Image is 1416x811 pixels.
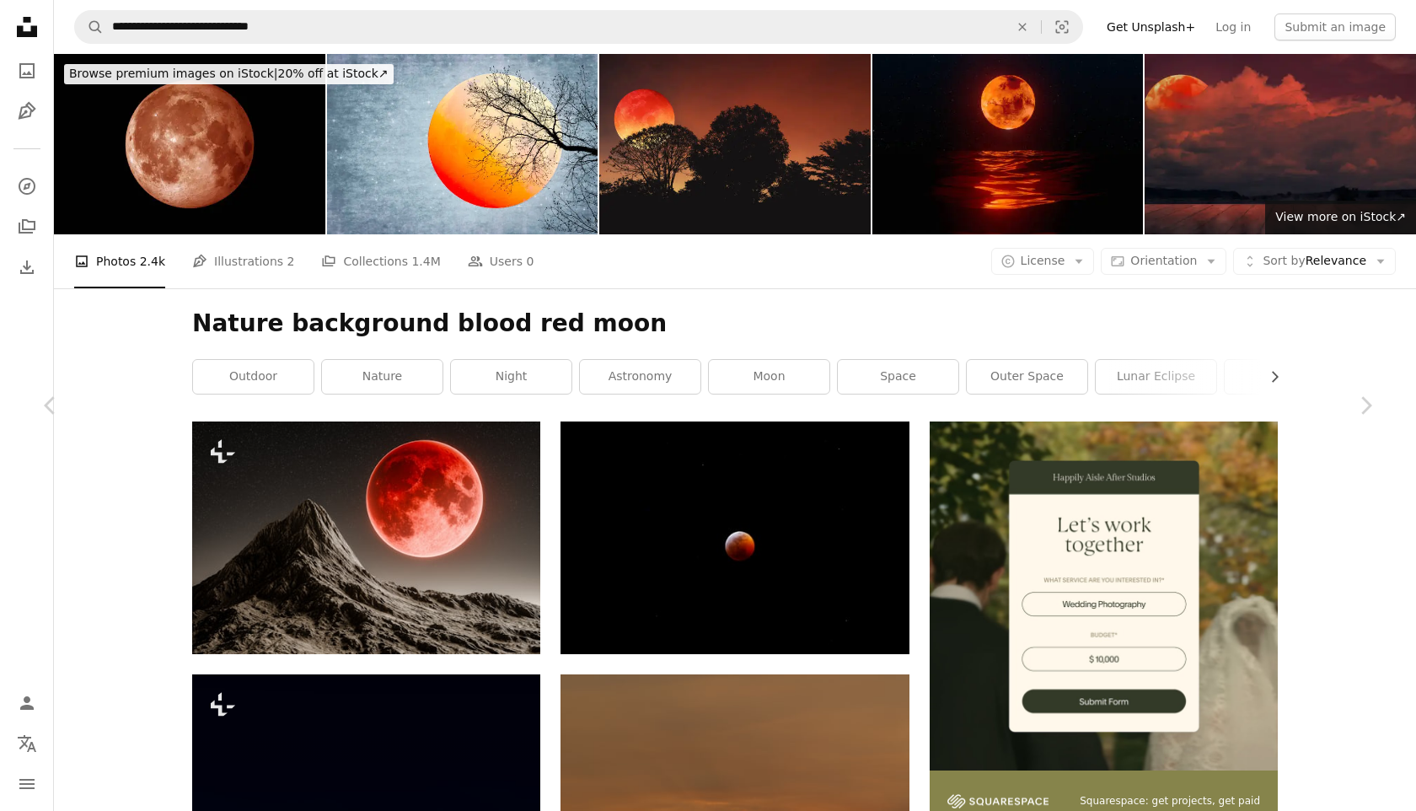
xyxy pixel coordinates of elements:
[1042,11,1082,43] button: Visual search
[1205,13,1261,40] a: Log in
[192,309,1278,339] h1: Nature background blood red moon
[192,422,540,653] img: A red moon is seen over a mountain
[1274,13,1396,40] button: Submit an image
[1275,210,1406,223] span: View more on iStock ↗
[1021,254,1065,267] span: License
[1233,248,1396,275] button: Sort byRelevance
[287,252,295,271] span: 2
[69,67,389,80] span: 20% off at iStock ↗
[74,10,1083,44] form: Find visuals sitewide
[193,360,314,394] a: outdoor
[599,54,871,234] img: Blood Moon image (furnished by NASA) with panoramic silhouette landscape in the forest on twiligh...
[526,252,534,271] span: 0
[1225,360,1345,394] a: universe
[322,360,442,394] a: nature
[560,422,909,653] img: red moon
[54,54,325,234] img: Blood moon in the sky
[991,248,1095,275] button: License
[872,54,1144,234] img: Rising Mars and water waves at night against stars
[580,360,700,394] a: astronomy
[1145,54,1416,234] img: Scary Halloween background
[75,11,104,43] button: Search Unsplash
[947,794,1049,809] img: file-1747939142011-51e5cc87e3c9
[54,54,404,94] a: Browse premium images on iStock|20% off at iStock↗
[10,94,44,128] a: Illustrations
[1259,360,1278,394] button: scroll list to the right
[69,67,277,80] span: Browse premium images on iStock |
[10,169,44,203] a: Explore
[1315,325,1416,486] a: Next
[10,686,44,720] a: Log in / Sign up
[1101,248,1226,275] button: Orientation
[192,530,540,545] a: A red moon is seen over a mountain
[1097,13,1205,40] a: Get Unsplash+
[709,360,829,394] a: moon
[468,234,534,288] a: Users 0
[1265,201,1416,234] a: View more on iStock↗
[10,210,44,244] a: Collections
[321,234,440,288] a: Collections 1.4M
[1096,360,1216,394] a: lunar eclipse
[1263,253,1366,270] span: Relevance
[10,767,44,801] button: Menu
[411,252,440,271] span: 1.4M
[1080,794,1260,808] span: Squarespace: get projects, get paid
[1263,254,1305,267] span: Sort by
[327,54,598,234] img: Brilliant Orange Moon with Tree Silhouette and Copy Space
[967,360,1087,394] a: outer space
[451,360,571,394] a: night
[1130,254,1197,267] span: Orientation
[192,234,294,288] a: Illustrations 2
[10,54,44,88] a: Photos
[10,727,44,760] button: Language
[10,250,44,284] a: Download History
[1004,11,1041,43] button: Clear
[838,360,958,394] a: space
[930,422,1278,770] img: file-1747939393036-2c53a76c450aimage
[560,530,909,545] a: red moon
